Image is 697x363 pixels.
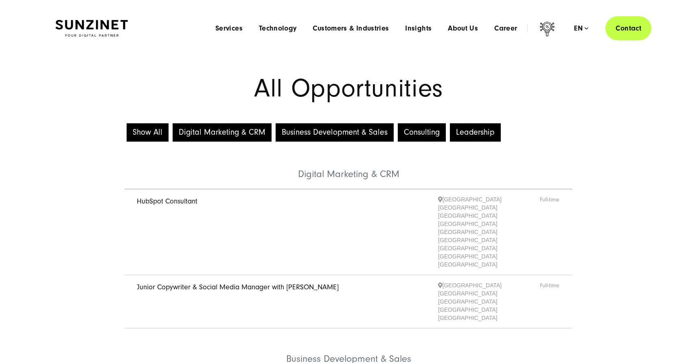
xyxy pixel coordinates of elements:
a: Technology [259,24,297,33]
span: Full-time [540,281,560,322]
a: Career [494,24,517,33]
a: Insights [405,24,432,33]
h1: All Opportunities [55,76,642,101]
button: Consulting [398,123,446,142]
button: Leadership [450,123,501,142]
span: [GEOGRAPHIC_DATA] [GEOGRAPHIC_DATA] [GEOGRAPHIC_DATA] [GEOGRAPHIC_DATA] [GEOGRAPHIC_DATA] [438,281,540,322]
span: [GEOGRAPHIC_DATA] [GEOGRAPHIC_DATA] [GEOGRAPHIC_DATA] [GEOGRAPHIC_DATA] [GEOGRAPHIC_DATA] [GEOGRA... [438,195,540,269]
button: Digital Marketing & CRM [173,123,272,142]
a: Services [215,24,243,33]
a: HubSpot Consultant [137,197,197,206]
a: Junior Copywriter & Social Media Manager with [PERSON_NAME] [137,283,339,291]
a: Contact [605,16,651,40]
a: About Us [448,24,478,33]
div: en [574,24,588,33]
li: Digital Marketing & CRM [125,144,572,189]
button: Show All [127,123,169,142]
span: Full-time [540,195,560,269]
a: Customers & Industries [313,24,389,33]
button: Business Development & Sales [276,123,394,142]
img: SUNZINET Full Service Digital Agentur [55,20,128,37]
